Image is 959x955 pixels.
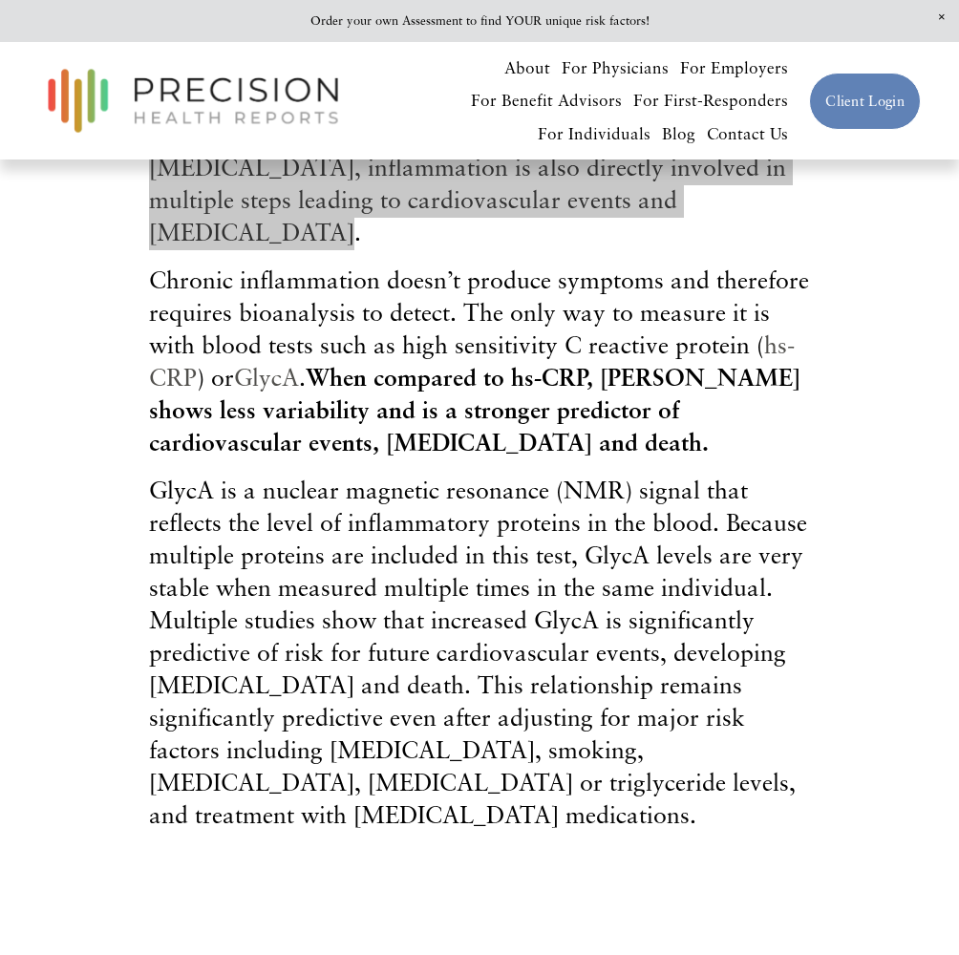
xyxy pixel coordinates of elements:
[680,52,788,84] a: For Employers
[633,85,788,117] a: For First-Responders
[471,85,622,117] a: For Benefit Advisors
[38,60,348,141] img: Precision Health Reports
[863,863,959,955] iframe: Chat Widget
[234,363,299,392] a: GlycA
[149,363,800,456] strong: When compared to hs-CRP, [PERSON_NAME] shows less variability and is a stronger predictor of card...
[538,117,650,150] a: For Individuals
[504,52,550,84] a: About
[149,265,809,456] span: Chronic inflammation doesn’t produce symptoms and therefore requires bioanalysis to detect. The o...
[562,52,669,84] a: For Physicians
[662,117,695,150] a: Blog
[809,73,921,131] a: Client Login
[707,117,788,150] a: Contact Us
[149,476,807,829] span: GlycA is a nuclear magnetic resonance (NMR) signal that reflects the level of inflammatory protei...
